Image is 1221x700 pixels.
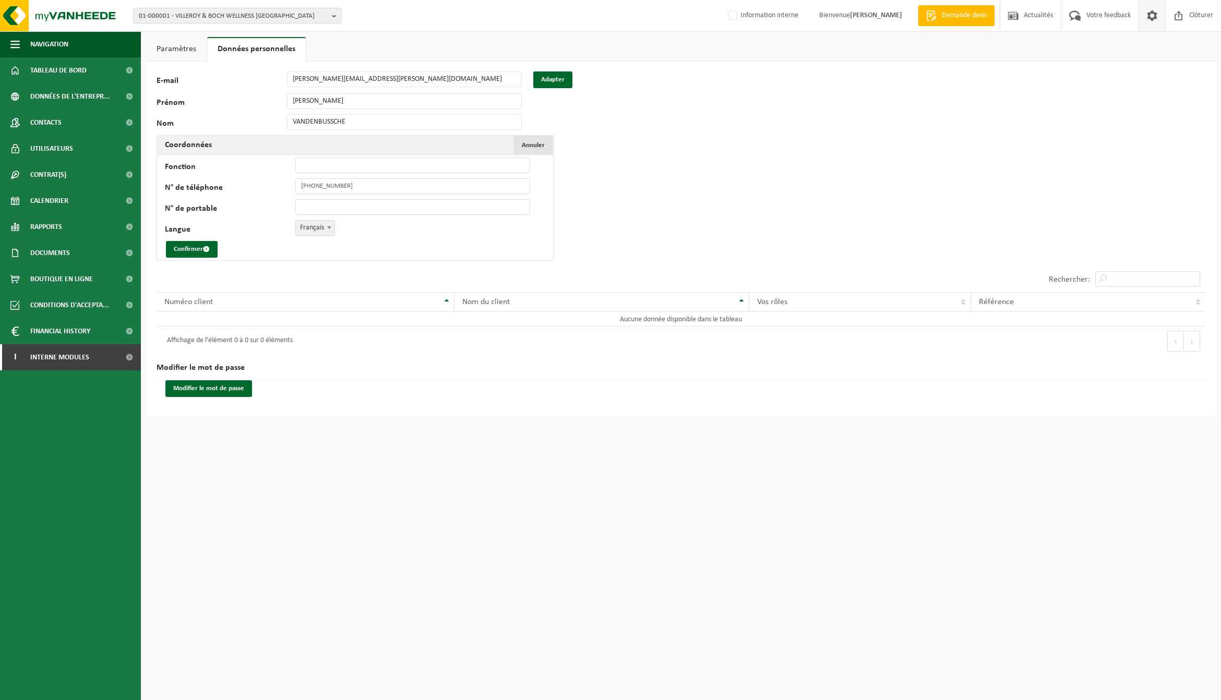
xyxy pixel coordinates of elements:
label: Information interne [726,8,798,23]
span: 01-000001 - VILLEROY & BOCH WELLNESS [GEOGRAPHIC_DATA] [139,8,328,24]
span: Financial History [30,318,90,344]
div: Affichage de l'élément 0 à 0 sur 0 éléments [162,332,293,351]
button: Confirmer [166,241,218,258]
span: Contrat(s) [30,162,66,188]
span: Contacts [30,110,62,136]
label: Prénom [157,99,287,109]
span: Données de l'entrepr... [30,83,110,110]
button: Next [1184,331,1200,352]
a: Données personnelles [207,37,306,61]
span: Français [296,221,334,235]
span: Calendrier [30,188,68,214]
span: Rapports [30,214,62,240]
td: Aucune donnée disponible dans le tableau [157,312,1205,327]
h2: Coordonnées [157,136,220,154]
strong: [PERSON_NAME] [850,11,902,19]
span: Annuler [522,142,545,149]
button: Adapter [533,71,572,88]
span: Référence [979,298,1014,306]
button: 01-000001 - VILLEROY & BOCH WELLNESS [GEOGRAPHIC_DATA] [133,8,342,23]
button: Annuler [513,136,553,154]
button: Previous [1167,331,1184,352]
span: Interne modules [30,344,89,370]
label: N° de téléphone [165,184,295,194]
label: Langue [165,225,295,236]
span: Tableau de bord [30,57,87,83]
span: Demande devis [939,10,989,21]
input: E-mail [287,71,522,87]
label: Nom [157,119,287,130]
span: Numéro client [164,298,213,306]
span: Boutique en ligne [30,266,93,292]
button: Modifier le mot de passe [165,380,252,397]
a: Paramètres [146,37,207,61]
span: Utilisateurs [30,136,73,162]
label: Rechercher: [1049,275,1090,284]
span: Conditions d'accepta... [30,292,109,318]
span: Documents [30,240,70,266]
h2: Modifier le mot de passe [157,356,1205,380]
span: I [10,344,20,370]
label: Fonction [165,163,295,173]
a: Demande devis [918,5,995,26]
span: Français [295,220,335,236]
span: Nom du client [462,298,510,306]
label: E-mail [157,77,287,88]
span: Vos rôles [757,298,787,306]
label: N° de portable [165,204,295,215]
span: Navigation [30,31,68,57]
